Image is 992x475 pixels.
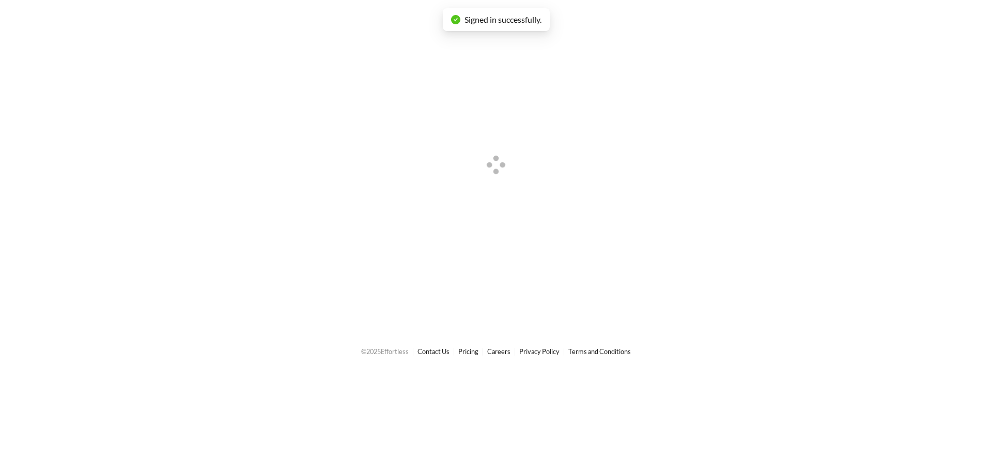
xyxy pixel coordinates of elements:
[451,15,460,24] span: check-circle
[568,347,631,356] a: Terms and Conditions
[458,347,478,356] a: Pricing
[487,347,510,356] a: Careers
[361,347,409,356] span: © 2025 Effortless
[519,347,560,356] a: Privacy Policy
[464,14,541,24] span: Signed in successfully.
[417,347,450,356] a: Contact Us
